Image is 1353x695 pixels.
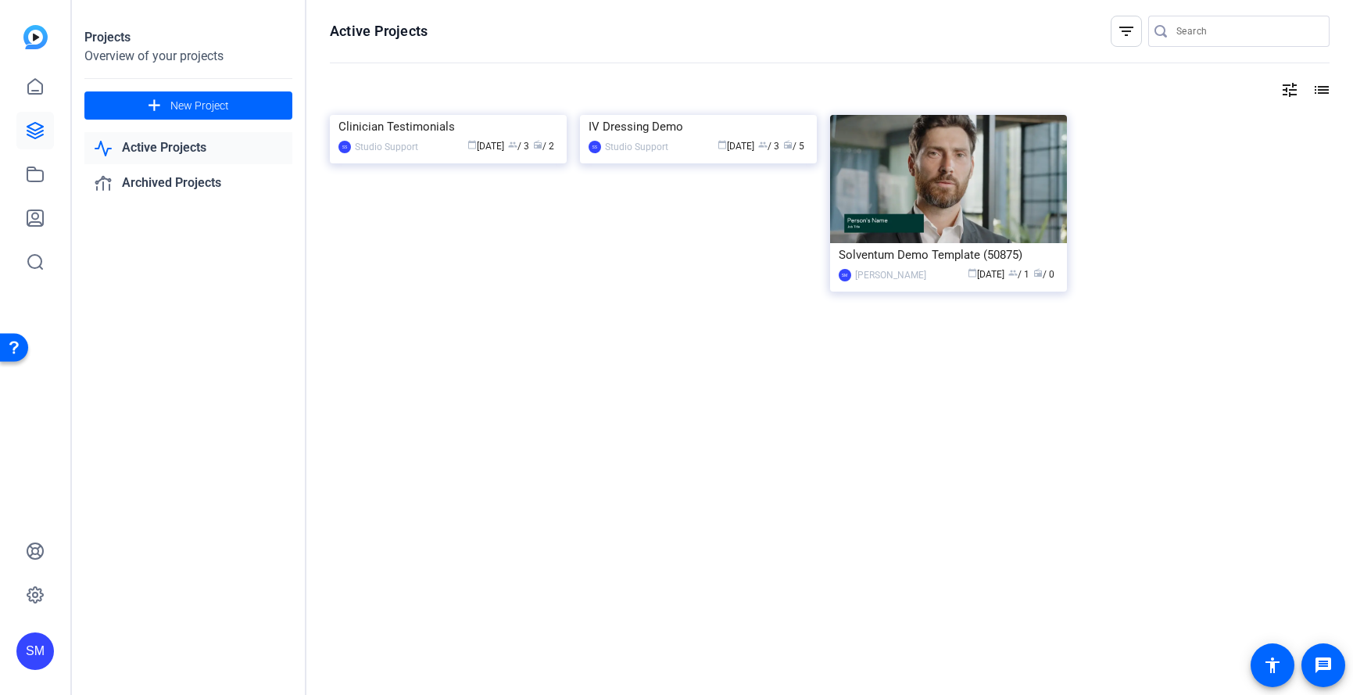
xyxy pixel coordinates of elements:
button: New Project [84,91,292,120]
span: / 3 [758,141,779,152]
span: [DATE] [718,141,754,152]
mat-icon: message [1314,656,1333,675]
a: Archived Projects [84,167,292,199]
span: New Project [170,98,229,114]
span: calendar_today [968,268,977,278]
img: blue-gradient.svg [23,25,48,49]
div: Projects [84,28,292,47]
mat-icon: accessibility [1263,656,1282,675]
div: Overview of your projects [84,47,292,66]
input: Search [1176,22,1317,41]
span: group [508,140,517,149]
span: / 0 [1033,269,1054,280]
a: Active Projects [84,132,292,164]
div: IV Dressing Demo [589,115,808,138]
div: SS [589,141,601,153]
div: Studio Support [605,139,668,155]
div: SS [338,141,351,153]
div: [PERSON_NAME] [855,267,926,283]
span: group [758,140,768,149]
div: SM [16,632,54,670]
div: SM [839,269,851,281]
span: / 2 [533,141,554,152]
mat-icon: list [1311,81,1330,99]
span: radio [533,140,542,149]
span: / 3 [508,141,529,152]
mat-icon: filter_list [1117,22,1136,41]
span: radio [783,140,793,149]
span: calendar_today [467,140,477,149]
mat-icon: tune [1280,81,1299,99]
span: group [1008,268,1018,278]
span: radio [1033,268,1043,278]
span: [DATE] [968,269,1004,280]
span: / 1 [1008,269,1029,280]
span: / 5 [783,141,804,152]
span: [DATE] [467,141,504,152]
div: Clinician Testimonials [338,115,558,138]
h1: Active Projects [330,22,428,41]
span: calendar_today [718,140,727,149]
div: Studio Support [355,139,418,155]
mat-icon: add [145,96,164,116]
div: Solventum Demo Template (50875) [839,243,1058,267]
